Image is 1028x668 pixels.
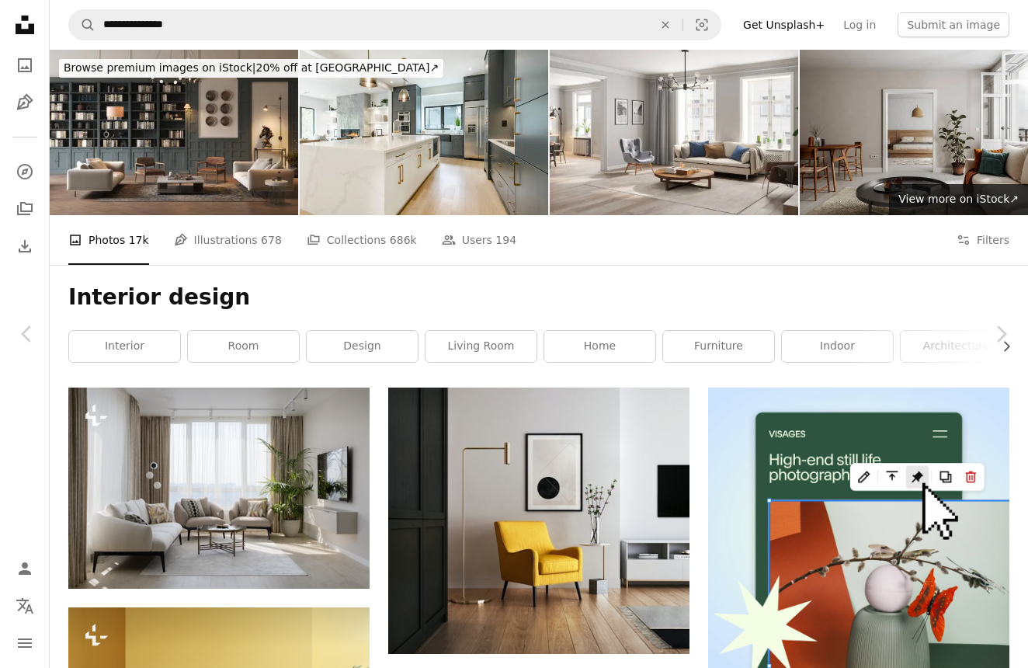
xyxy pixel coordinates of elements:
[68,481,370,495] a: a living room with a large window
[68,284,1009,311] h1: Interior design
[390,231,417,249] span: 686k
[898,193,1019,205] span: View more on iStock ↗
[307,215,417,265] a: Collections 686k
[188,331,299,362] a: room
[64,61,255,74] span: Browse premium images on iStock |
[68,9,721,40] form: Find visuals sitewide
[425,331,537,362] a: living room
[64,61,439,74] span: 20% off at [GEOGRAPHIC_DATA] ↗
[69,10,96,40] button: Search Unsplash
[550,50,798,215] img: Scandinavian Style Cozy Living Room Interior
[50,50,298,215] img: Old style living room interior with a bookshelf in 3D
[9,193,40,224] a: Collections
[388,513,689,527] a: brown wooden framed yellow padded chair
[663,331,774,362] a: furniture
[683,10,721,40] button: Visual search
[9,590,40,621] button: Language
[261,231,282,249] span: 678
[69,331,180,362] a: interior
[9,553,40,584] a: Log in / Sign up
[957,215,1009,265] button: Filters
[9,628,40,659] button: Menu
[174,215,282,265] a: Illustrations 678
[782,331,893,362] a: indoor
[898,12,1009,37] button: Submit an image
[9,231,40,262] a: Download History
[974,259,1028,409] a: Next
[834,12,885,37] a: Log in
[442,215,516,265] a: Users 194
[889,184,1028,215] a: View more on iStock↗
[9,50,40,81] a: Photos
[300,50,548,215] img: Modern contemporary home interiors living room dining room kitchen bathroom bedroom office study ...
[648,10,682,40] button: Clear
[9,87,40,118] a: Illustrations
[901,331,1012,362] a: architecture
[388,388,689,653] img: brown wooden framed yellow padded chair
[734,12,834,37] a: Get Unsplash+
[68,388,370,588] img: a living room with a large window
[307,331,418,362] a: design
[50,50,453,87] a: Browse premium images on iStock|20% off at [GEOGRAPHIC_DATA]↗
[9,156,40,187] a: Explore
[544,331,655,362] a: home
[495,231,516,249] span: 194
